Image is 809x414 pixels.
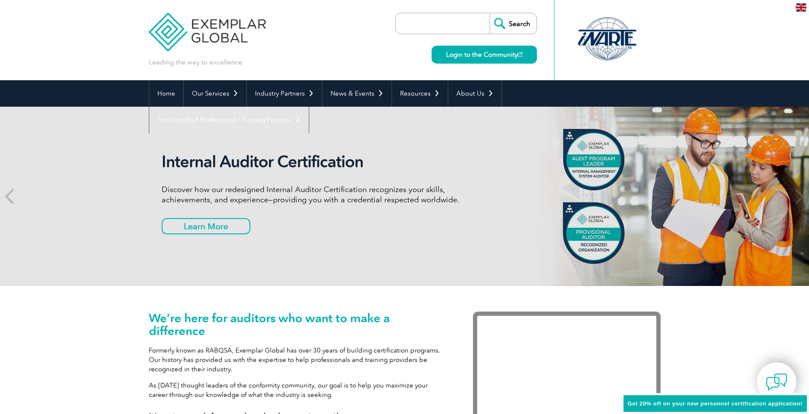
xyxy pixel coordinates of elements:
p: As [DATE] thought leaders of the conformity community, our goal is to help you maximize your care... [149,381,447,399]
a: Login to the Community [432,46,537,64]
a: Resources [392,80,448,107]
img: en [796,3,806,12]
h1: We’re here for auditors who want to make a difference [149,312,447,337]
h2: Internal Auditor Certification [162,152,481,172]
img: open_square.png [518,52,522,57]
a: Our Services [184,80,246,107]
a: News & Events [322,80,391,107]
img: contact-chat.png [766,371,787,393]
p: Discover how our redesigned Internal Auditor Certification recognizes your skills, achievements, ... [162,184,481,205]
a: Home [149,80,183,107]
p: Formerly known as RABQSA, Exemplar Global has over 30 years of building certification programs. O... [149,346,447,374]
a: About Us [448,80,502,107]
span: Get 20% off on your new personnel certification application! [628,400,803,407]
input: Search [490,13,536,34]
a: Industry Partners [247,80,322,107]
p: Leading the way to excellence [149,58,242,67]
a: Find Certified Professional / Training Provider [149,107,309,133]
a: Learn More [162,218,250,234]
